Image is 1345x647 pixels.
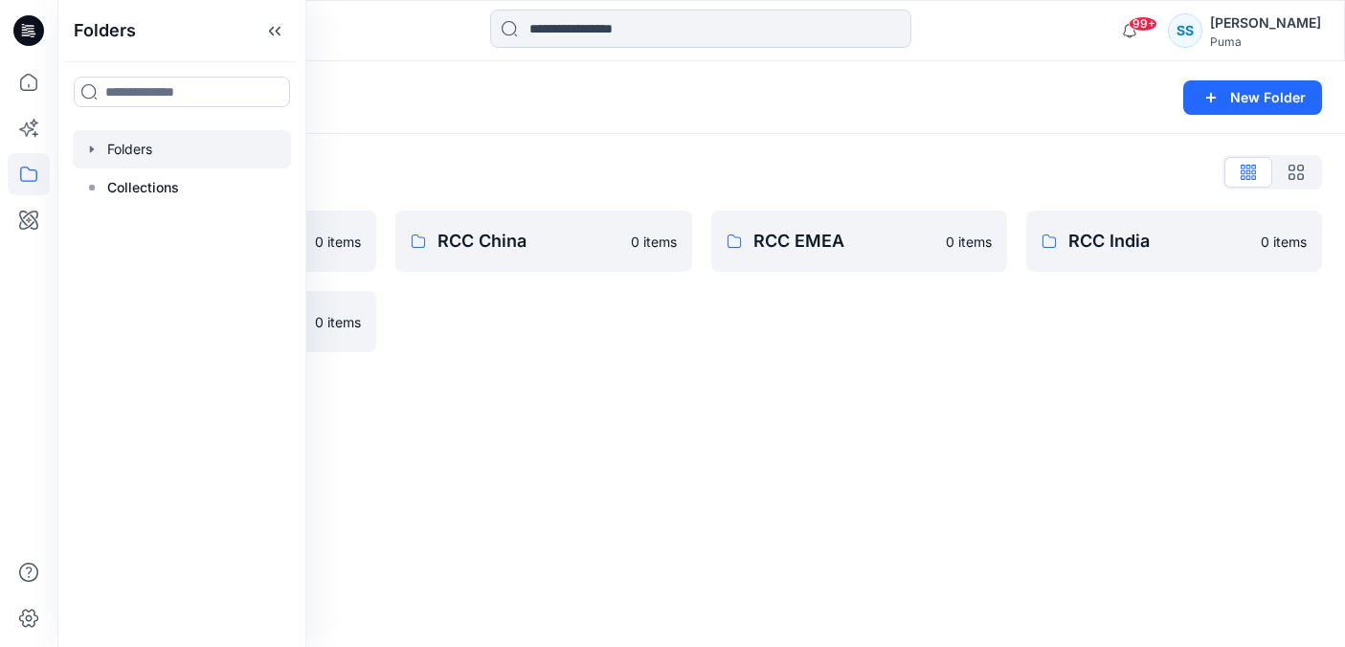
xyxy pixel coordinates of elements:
[1210,34,1321,49] div: Puma
[315,312,361,332] p: 0 items
[437,228,618,255] p: RCC China
[1068,228,1249,255] p: RCC India
[631,232,677,252] p: 0 items
[1168,13,1202,48] div: SS
[1026,211,1322,272] a: RCC India0 items
[1210,11,1321,34] div: [PERSON_NAME]
[107,176,179,199] p: Collections
[711,211,1007,272] a: RCC EMEA0 items
[946,232,992,252] p: 0 items
[1183,80,1322,115] button: New Folder
[315,232,361,252] p: 0 items
[395,211,691,272] a: RCC China0 items
[1129,16,1157,32] span: 99+
[1261,232,1307,252] p: 0 items
[753,228,934,255] p: RCC EMEA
